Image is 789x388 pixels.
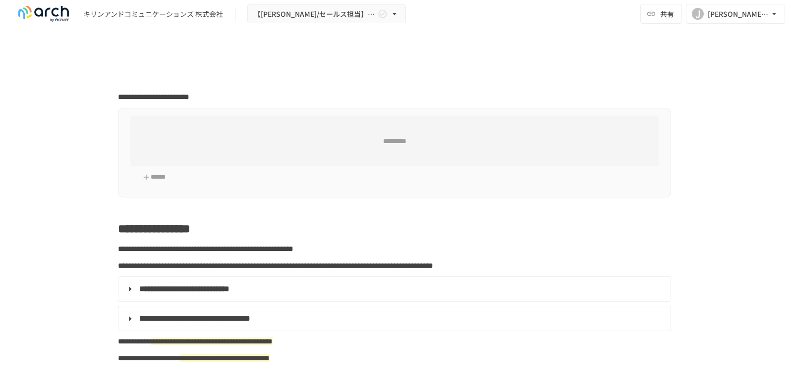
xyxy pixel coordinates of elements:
div: キリンアンドコミュニケーションズ 株式会社 [83,9,223,19]
button: 【[PERSON_NAME]/セールス担当】キリンアンドコミュニケーションズ株式会社様_初期設定サポート [247,4,406,24]
span: 共有 [660,8,674,19]
button: 共有 [640,4,682,24]
div: [PERSON_NAME][EMAIL_ADDRESS][DOMAIN_NAME] [708,8,769,20]
span: 【[PERSON_NAME]/セールス担当】キリンアンドコミュニケーションズ株式会社様_初期設定サポート [254,8,376,20]
div: J [692,8,704,20]
button: J[PERSON_NAME][EMAIL_ADDRESS][DOMAIN_NAME] [686,4,785,24]
img: logo-default@2x-9cf2c760.svg [12,6,75,22]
